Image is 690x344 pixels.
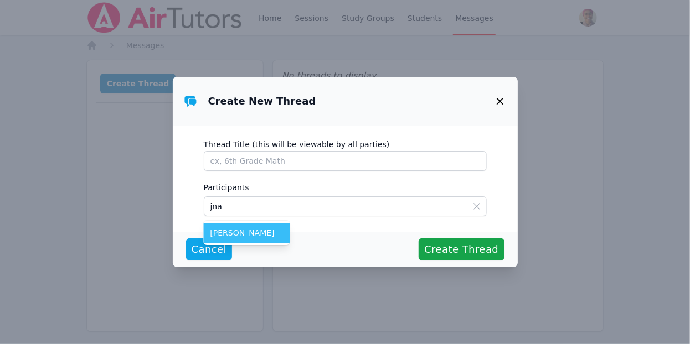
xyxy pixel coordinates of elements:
[419,238,504,260] button: Create Thread
[210,227,283,238] span: [PERSON_NAME]
[204,151,487,171] input: ex, 6th Grade Math
[204,178,487,194] label: Participants
[424,242,498,257] span: Create Thread
[192,242,227,257] span: Cancel
[208,95,316,108] h3: Create New Thread
[204,196,487,216] input: Search...
[204,134,487,151] label: Thread Title (this will be viewable by all parties)
[186,238,233,260] button: Cancel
